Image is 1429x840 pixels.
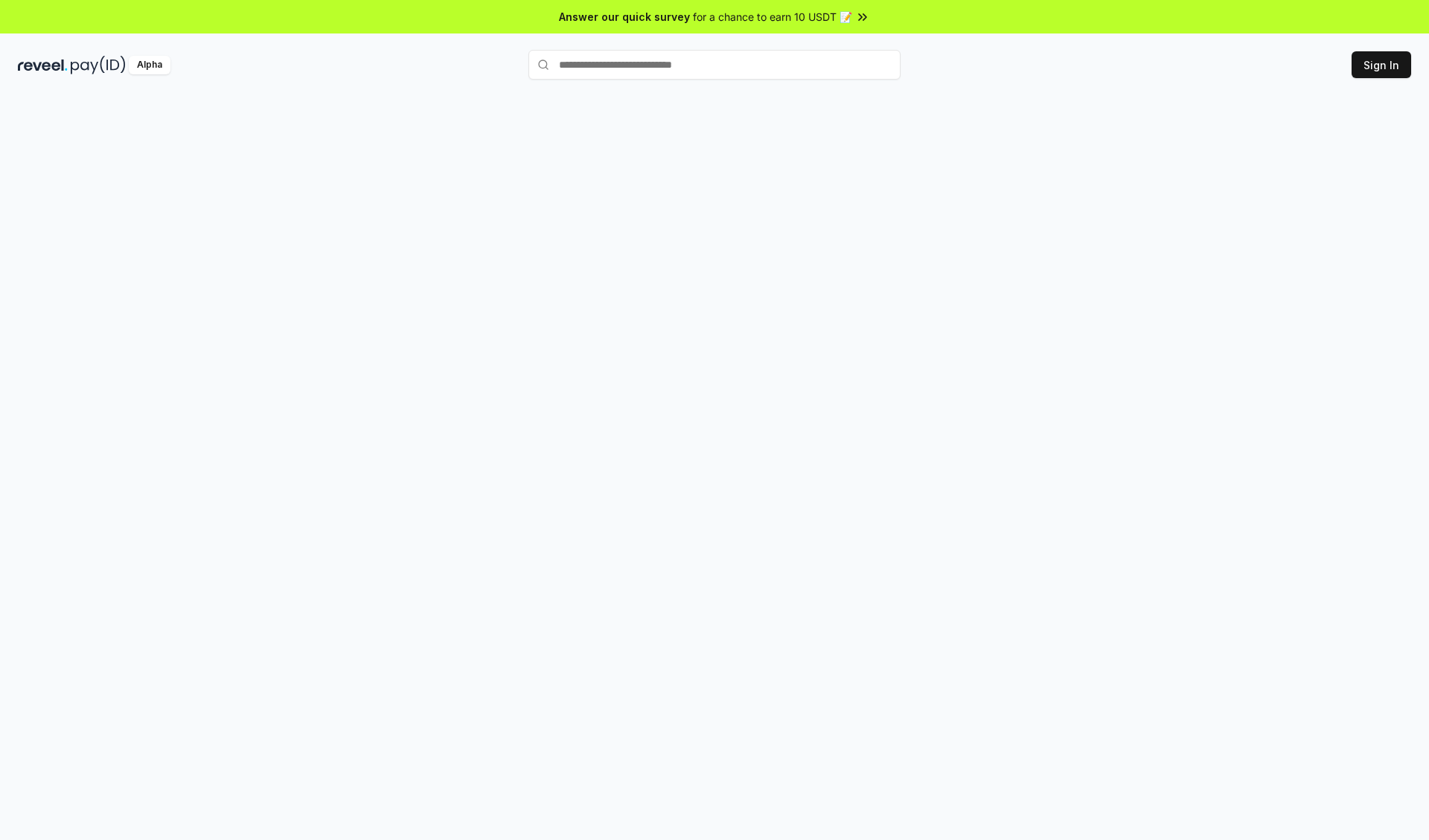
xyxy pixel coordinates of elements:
div: Alpha [129,56,170,74]
span: for a chance to earn 10 USDT 📝 [693,9,852,25]
img: pay_id [71,56,126,74]
button: Sign In [1352,51,1411,78]
img: reveel_dark [18,56,68,74]
span: Answer our quick survey [559,9,690,25]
